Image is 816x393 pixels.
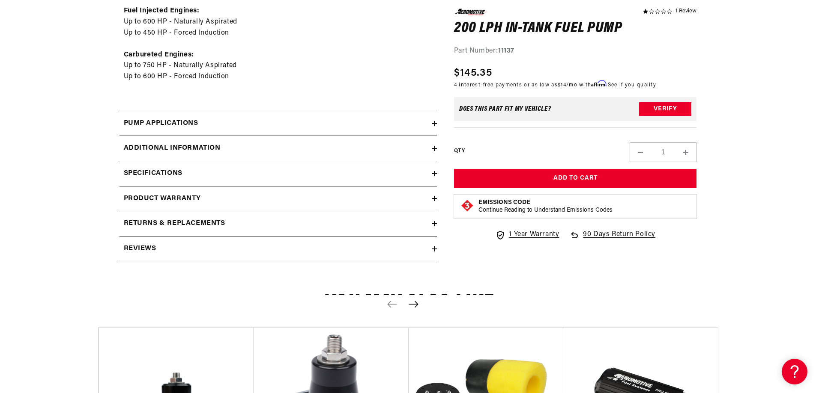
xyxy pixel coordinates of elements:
a: 1 reviews [676,9,696,15]
span: 1 Year Warranty [509,229,559,240]
span: $14 [558,82,566,87]
a: See if you qualify - Learn more about Affirm Financing (opens in modal) [608,82,656,87]
button: Verify [639,102,691,116]
span: 90 Days Return Policy [583,229,655,249]
summary: Reviews [120,236,437,261]
summary: Returns & replacements [120,211,437,236]
strong: Carbureted Engines: [124,51,194,58]
button: Emissions CodeContinue Reading to Understand Emissions Codes [478,199,613,214]
p: 4 interest-free payments or as low as /mo with . [454,80,656,89]
div: Part Number: [454,46,697,57]
summary: Product warranty [120,186,437,211]
h2: Returns & replacements [124,218,225,229]
img: Emissions code [460,199,474,213]
button: Add to Cart [454,169,697,188]
summary: Pump Applications [120,111,437,136]
label: QTY [454,148,465,155]
span: $145.35 [454,65,492,80]
strong: 11137 [498,47,514,54]
a: 1 Year Warranty [495,229,559,240]
h2: Pump Applications [124,118,198,129]
summary: Specifications [120,161,437,186]
summary: Additional information [120,136,437,161]
h2: Reviews [124,243,156,254]
h2: Specifications [124,168,182,179]
strong: Fuel Injected Engines: [124,7,200,14]
button: Previous slide [383,295,402,314]
a: 90 Days Return Policy [569,229,655,249]
p: Continue Reading to Understand Emissions Codes [478,207,613,214]
div: Does This part fit My vehicle? [459,106,551,112]
h1: 200 LPH In-Tank Fuel Pump [454,21,697,35]
h2: Product warranty [124,193,201,204]
strong: Emissions Code [478,199,530,206]
h2: Additional information [124,143,221,154]
button: Next slide [404,295,423,314]
h2: You may also like [98,294,718,314]
span: Affirm [591,80,606,86]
